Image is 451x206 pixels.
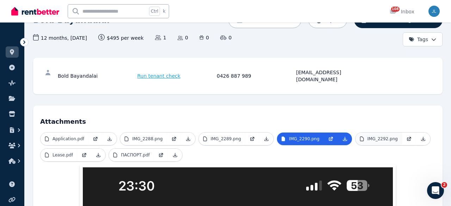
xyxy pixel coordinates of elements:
[41,133,88,145] a: Application.pdf
[88,133,103,145] a: Open in new Tab
[137,72,181,79] span: Run tenant check
[427,182,444,199] iframe: Intercom live chat
[52,152,73,158] p: Lease.pdf
[91,149,105,161] a: Download Attachment
[324,133,338,145] a: Open in new Tab
[220,34,231,41] span: 0
[167,133,181,145] a: Open in new Tab
[178,34,188,41] span: 0
[52,136,84,142] p: Application.pdf
[245,133,259,145] a: Open in new Tab
[41,149,77,161] a: Lease.pdf
[199,133,245,145] a: IMG_2289.png
[217,69,294,83] div: 0426 887 989
[121,152,150,158] p: ПАСПОРТ.pdf
[155,34,166,41] span: 1
[149,7,160,16] span: Ctrl
[163,8,165,14] span: k
[58,69,135,83] div: Bold Bayandalai
[199,34,209,41] span: 0
[33,34,87,41] span: 12 months , [DATE]
[338,133,352,145] a: Download Attachment
[103,133,117,145] a: Download Attachment
[77,149,91,161] a: Open in new Tab
[109,149,154,161] a: ПАСПОРТ.pdf
[356,133,402,145] a: IMG_2292.png
[154,149,168,161] a: Open in new Tab
[211,136,241,142] p: IMG_2289.png
[296,69,374,83] div: [EMAIL_ADDRESS][DOMAIN_NAME]
[403,32,443,46] button: Tags
[289,136,319,142] p: IMG_2290.png
[259,133,273,145] a: Download Attachment
[367,136,398,142] p: IMG_2292.png
[441,182,447,188] span: 2
[390,8,414,15] div: Inbox
[409,36,428,43] span: Tags
[98,34,144,41] span: $495 per week
[277,133,323,145] a: IMG_2290.png
[416,133,430,145] a: Download Attachment
[168,149,182,161] a: Download Attachment
[120,133,167,145] a: IMG_2288.png
[428,6,440,17] img: Joanne Lau
[402,133,416,145] a: Open in new Tab
[391,7,400,12] span: 108
[11,6,59,17] img: RentBetter
[132,136,162,142] p: IMG_2288.png
[181,133,195,145] a: Download Attachment
[40,112,435,127] h4: Attachments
